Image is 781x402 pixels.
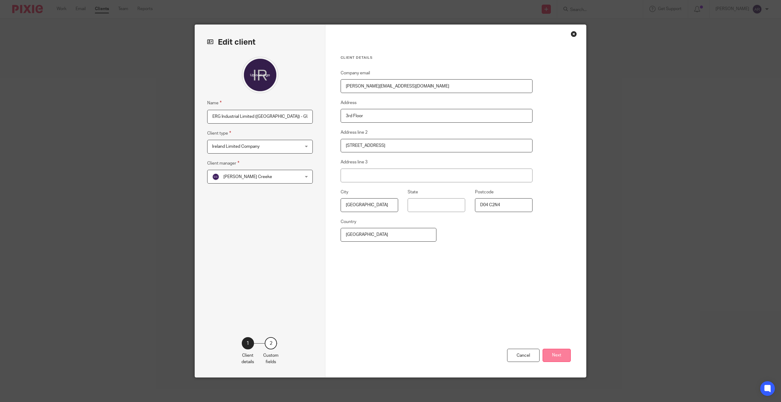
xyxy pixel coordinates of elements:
[212,173,219,181] img: svg%3E
[207,130,231,137] label: Client type
[341,189,348,195] label: City
[242,337,254,349] div: 1
[341,219,356,225] label: Country
[263,352,278,365] p: Custom fields
[223,175,272,179] span: [PERSON_NAME] Creeke
[207,160,239,167] label: Client manager
[475,189,494,195] label: Postcode
[207,37,313,47] h2: Edit client
[408,189,418,195] label: State
[571,31,577,37] div: Close this dialog window
[341,129,368,136] label: Address line 2
[241,352,254,365] p: Client details
[265,337,277,349] div: 2
[341,100,357,106] label: Address
[543,349,571,362] button: Next
[341,55,532,60] h3: Client details
[207,99,222,106] label: Name
[341,70,370,76] label: Company email
[507,349,540,362] div: Cancel
[212,144,260,149] span: Ireland Limited Company
[341,159,368,165] label: Address line 3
